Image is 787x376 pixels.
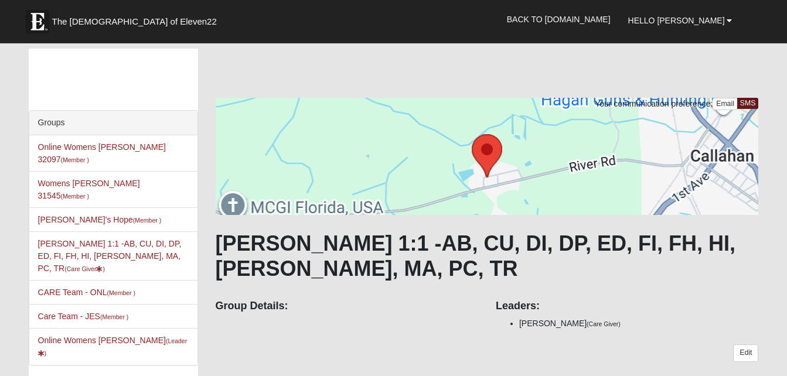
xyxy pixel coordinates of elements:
a: [PERSON_NAME] 1:1 -AB, CU, DI, DP, ED, FI, FH, HI, [PERSON_NAME], MA, PC, TR(Care Giver) [38,239,182,273]
a: Back to [DOMAIN_NAME] [498,5,619,34]
small: (Member ) [107,289,135,296]
h4: Group Details: [216,300,478,313]
a: [PERSON_NAME]'s Hope(Member ) [38,215,162,224]
small: (Care Giver) [587,320,621,327]
small: (Member ) [100,313,128,320]
small: (Member ) [61,193,89,200]
li: [PERSON_NAME] [519,317,758,330]
small: (Member ) [61,156,89,163]
a: CARE Team - ONL(Member ) [38,288,135,297]
a: Care Team - JES(Member ) [38,312,129,321]
a: The [DEMOGRAPHIC_DATA] of Eleven22 [20,4,254,33]
a: Online Womens [PERSON_NAME](Leader) [38,336,188,357]
a: Edit [733,344,758,361]
a: Hello [PERSON_NAME] [619,6,741,35]
span: Your communication preference: [595,99,713,108]
a: Online Womens [PERSON_NAME] 32097(Member ) [38,142,166,164]
span: The [DEMOGRAPHIC_DATA] of Eleven22 [52,16,217,28]
small: (Member ) [133,217,161,224]
a: Email [713,98,738,110]
a: Womens [PERSON_NAME] 31545(Member ) [38,179,140,200]
span: Hello [PERSON_NAME] [628,16,725,25]
div: Groups [29,111,197,135]
h4: Leaders: [496,300,758,313]
h1: [PERSON_NAME] 1:1 -AB, CU, DI, DP, ED, FI, FH, HI, [PERSON_NAME], MA, PC, TR [216,231,759,281]
img: Eleven22 logo [26,10,49,33]
small: (Care Giver ) [64,265,105,272]
a: SMS [737,98,759,109]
